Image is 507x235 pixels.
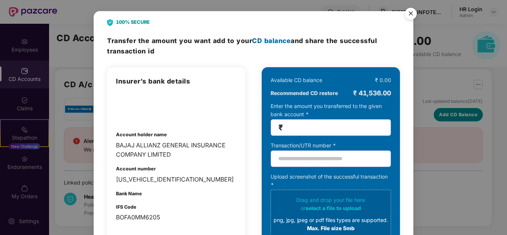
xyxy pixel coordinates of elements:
[116,213,236,222] div: BOFA0MM6205
[116,175,236,184] div: [US_VEHICLE_IDENTIFICATION_NUMBER]
[274,196,388,232] div: Drag and drop your file here
[400,4,420,24] button: Close
[353,88,391,98] div: ₹ 41,536.00
[107,19,113,26] img: svg+xml;base64,PHN2ZyB4bWxucz0iaHR0cDovL3d3dy53My5vcmcvMjAwMC9zdmciIHdpZHRoPSIyNCIgaGVpZ2h0PSIyOC...
[271,89,338,97] b: Recommended CD restore
[274,216,388,224] div: png, jpg, jpeg or pdf files types are supported.
[179,37,291,45] span: you want add to your
[116,191,142,196] b: Bank Name
[116,132,167,137] b: Account holder name
[116,94,155,120] img: login
[375,76,391,84] div: ₹ 0.00
[116,166,156,172] b: Account number
[271,76,322,84] div: Available CD balance
[274,224,388,232] div: Max. File size 5mb
[116,19,150,26] b: 100% SECURE
[116,76,236,87] h3: Insurer’s bank details
[116,141,236,159] div: BAJAJ ALLIANZ GENERAL INSURANCE COMPANY LIMITED
[274,204,388,212] div: or
[252,37,291,45] span: CD balance
[271,141,391,150] div: Transaction/UTR number *
[278,123,283,132] span: ₹
[306,205,361,211] span: select a file to upload
[116,204,136,210] b: IFS Code
[107,36,400,56] h3: Transfer the amount and share the successful transaction id
[271,102,391,136] div: Enter the amount you transferred to the given bank account *
[400,4,421,25] img: svg+xml;base64,PHN2ZyB4bWxucz0iaHR0cDovL3d3dy53My5vcmcvMjAwMC9zdmciIHdpZHRoPSI1NiIgaGVpZ2h0PSI1Ni...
